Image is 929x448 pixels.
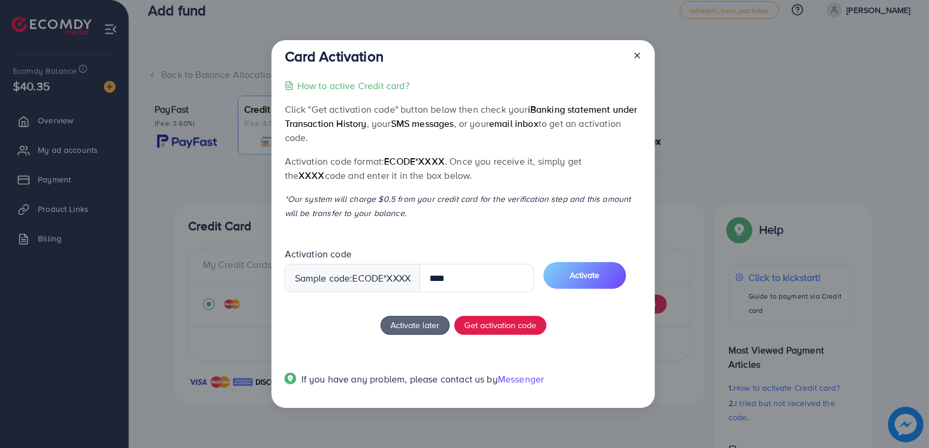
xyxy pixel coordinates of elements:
[390,319,439,331] span: Activate later
[454,316,546,335] button: Get activation code
[284,154,641,182] p: Activation code format: . Once you receive it, simply get the code and enter it in the box below.
[298,169,325,182] span: XXXX
[352,272,383,285] span: ecode
[390,117,454,130] span: SMS messages
[543,262,626,289] button: Activate
[284,247,351,261] label: Activation code
[570,269,599,281] span: Activate
[284,192,641,220] p: *Our system will charge $0.5 from your credit card for the verification step and this amount will...
[489,117,539,130] span: email inbox
[464,319,536,331] span: Get activation code
[380,316,449,335] button: Activate later
[284,372,296,384] img: Popup guide
[284,102,641,145] p: Click "Get activation code" button below then check your , your , or your to get an activation code.
[384,155,445,168] span: ecode*XXXX
[284,48,383,65] h3: Card Activation
[284,103,637,130] span: iBanking statement under Transaction History
[284,264,420,292] div: Sample code: *XXXX
[301,372,497,385] span: If you have any problem, please contact us by
[498,372,544,385] span: Messenger
[297,79,409,93] p: How to active Credit card?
